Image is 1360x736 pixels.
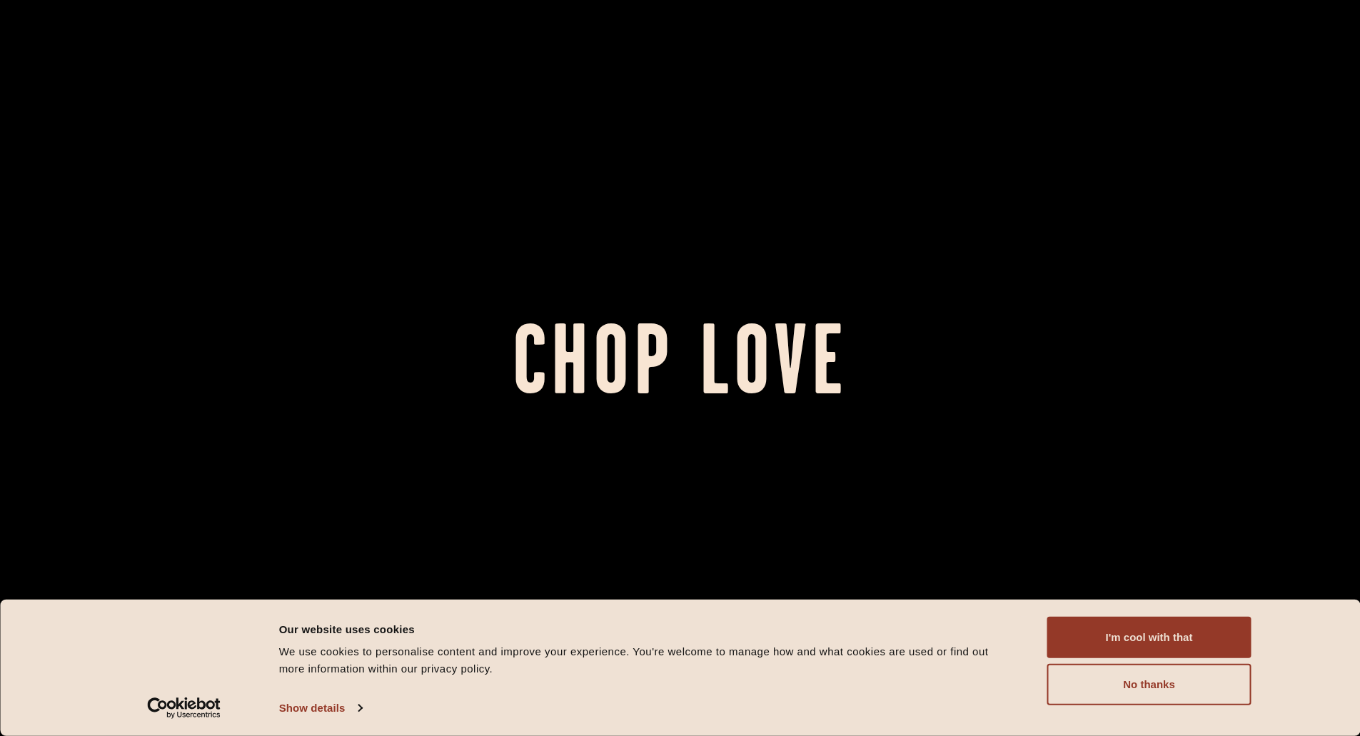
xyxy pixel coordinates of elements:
[279,620,1015,637] div: Our website uses cookies
[121,697,246,719] a: Usercentrics Cookiebot - opens in a new window
[279,643,1015,677] div: We use cookies to personalise content and improve your experience. You're welcome to manage how a...
[1047,617,1251,658] button: I'm cool with that
[279,697,362,719] a: Show details
[1047,664,1251,705] button: No thanks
